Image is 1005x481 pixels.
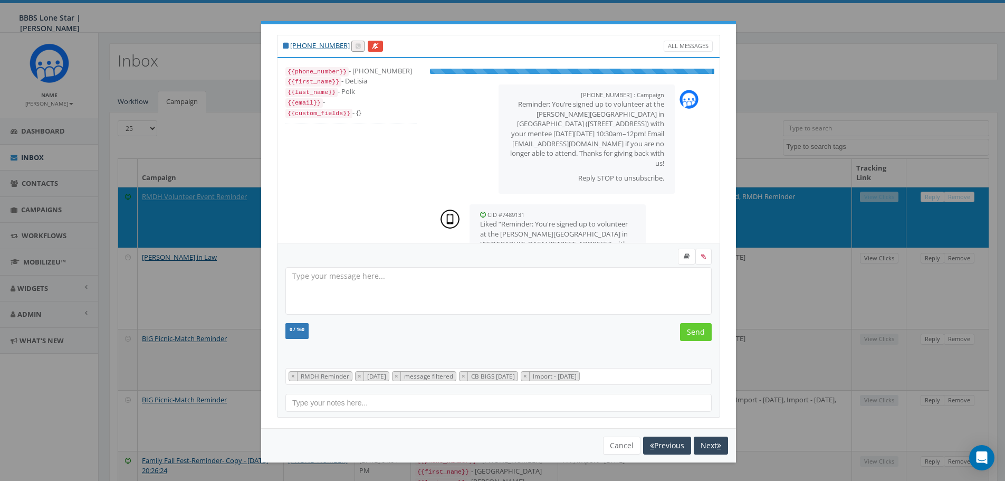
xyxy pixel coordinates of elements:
span: 0 / 160 [290,326,304,333]
code: {{email}} [285,98,323,108]
div: - [PHONE_NUMBER] [285,66,417,77]
li: Import - 08/29/2025 [521,371,580,381]
p: Liked “Reminder: You're signed up to volunteer at the [PERSON_NAME][GEOGRAPHIC_DATA] in [GEOGRAPH... [480,219,635,288]
small: CID #7489131 [487,211,524,219]
img: person-7663c4fa307d6c3c676fe4775fa3fa0625478a53031cd108274f5a685e757777.png [441,210,460,229]
label: Insert Template Text [678,249,695,265]
div: - Polk [285,87,417,97]
span: [DATE] [366,372,389,380]
button: Remove item [393,372,401,381]
div: Open Intercom Messenger [969,445,994,470]
div: - DeLisia [285,76,417,87]
span: message filtered [403,372,456,380]
span: × [358,372,361,380]
button: Next [694,437,728,455]
span: Import - [DATE] [532,372,579,380]
span: Call this contact by routing a call through the phone number listed in your profile. [356,42,360,50]
button: Cancel [603,437,640,455]
span: Attach your media [695,249,712,265]
i: This phone number is subscribed and will receive texts. [283,42,289,49]
button: Remove item [521,372,530,381]
li: message filtered [392,371,456,381]
code: {{first_name}} [285,77,341,87]
span: × [523,372,527,380]
input: Type your notes here... [285,394,712,412]
li: CB BIGS August 2025 [459,371,518,381]
code: {{last_name}} [285,88,338,97]
button: Remove item [460,372,468,381]
code: {{phone_number}} [285,67,349,77]
button: Remove item [356,372,364,381]
li: 2025/10/08 [355,371,389,381]
p: Reminder: You’re signed up to volunteer at the [PERSON_NAME][GEOGRAPHIC_DATA] in [GEOGRAPHIC_DATA... [509,99,664,168]
textarea: Search [582,372,587,381]
p: Reply STOP to unsubscribe. [509,173,664,183]
span: RMDH Reminder [300,372,352,380]
span: CB BIGS [DATE] [470,372,518,380]
img: Rally_Corp_Icon_1.png [679,90,698,109]
button: Remove item [289,372,298,381]
li: RMDH Reminder [289,371,352,381]
code: {{custom_fields}} [285,109,352,118]
span: × [395,372,398,380]
div: - [285,97,417,108]
button: Previous [643,437,691,455]
a: [PHONE_NUMBER] [290,41,350,50]
span: × [462,372,465,380]
span: × [291,372,295,380]
input: Send [680,323,712,341]
a: All Messages [664,41,713,52]
div: - {} [285,108,417,118]
small: [PHONE_NUMBER] : Campaign [581,91,664,99]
